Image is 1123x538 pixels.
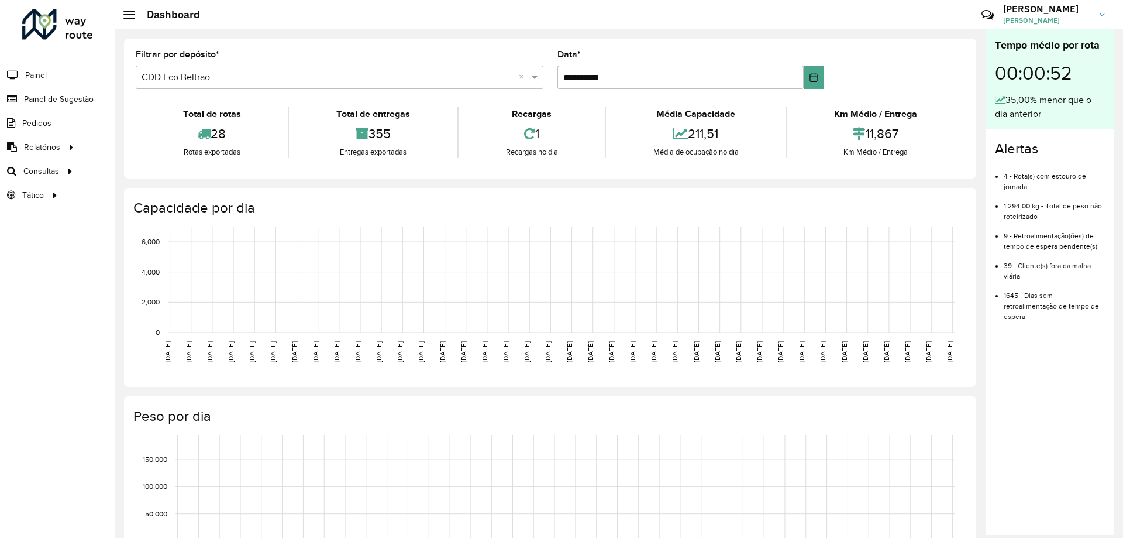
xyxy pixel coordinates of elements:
[1004,282,1105,322] li: 1645 - Dias sem retroalimentação de tempo de espera
[143,455,167,463] text: 150,000
[292,121,454,146] div: 355
[1003,4,1091,15] h3: [PERSON_NAME]
[671,341,678,362] text: [DATE]
[777,341,784,362] text: [DATE]
[650,341,657,362] text: [DATE]
[756,341,763,362] text: [DATE]
[790,107,962,121] div: Km Médio / Entrega
[133,200,964,217] h4: Capacidade por dia
[790,146,962,158] div: Km Médio / Entrega
[1003,15,1091,26] span: [PERSON_NAME]
[557,47,581,61] label: Data
[995,141,1105,157] h4: Alertas
[925,341,932,362] text: [DATE]
[24,141,60,153] span: Relatórios
[23,165,59,177] span: Consultas
[461,146,602,158] div: Recargas no dia
[142,238,160,245] text: 6,000
[136,47,219,61] label: Filtrar por depósito
[145,510,167,518] text: 50,000
[139,107,285,121] div: Total de rotas
[22,189,44,201] span: Tático
[375,341,383,362] text: [DATE]
[461,121,602,146] div: 1
[460,341,467,362] text: [DATE]
[164,341,171,362] text: [DATE]
[312,341,319,362] text: [DATE]
[135,8,200,21] h2: Dashboard
[862,341,869,362] text: [DATE]
[139,121,285,146] div: 28
[22,117,51,129] span: Pedidos
[609,146,783,158] div: Média de ocupação no dia
[142,298,160,306] text: 2,000
[544,341,552,362] text: [DATE]
[693,341,700,362] text: [DATE]
[566,341,573,362] text: [DATE]
[439,341,446,362] text: [DATE]
[248,341,256,362] text: [DATE]
[995,93,1105,121] div: 35,00% menor que o dia anterior
[519,70,529,84] span: Clear all
[1004,162,1105,192] li: 4 - Rota(s) com estouro de jornada
[142,268,160,276] text: 4,000
[156,328,160,336] text: 0
[904,341,911,362] text: [DATE]
[1004,192,1105,222] li: 1.294,00 kg - Total de peso não roteirizado
[883,341,890,362] text: [DATE]
[608,341,615,362] text: [DATE]
[25,69,47,81] span: Painel
[609,121,783,146] div: 211,51
[292,107,454,121] div: Total de entregas
[735,341,742,362] text: [DATE]
[975,2,1000,28] a: Contato Rápido
[185,341,192,362] text: [DATE]
[804,66,824,89] button: Choose Date
[502,341,509,362] text: [DATE]
[523,341,531,362] text: [DATE]
[609,107,783,121] div: Média Capacidade
[291,341,298,362] text: [DATE]
[333,341,340,362] text: [DATE]
[1004,222,1105,252] li: 9 - Retroalimentação(ões) de tempo de espera pendente(s)
[587,341,594,362] text: [DATE]
[995,53,1105,93] div: 00:00:52
[292,146,454,158] div: Entregas exportadas
[269,341,277,362] text: [DATE]
[798,341,805,362] text: [DATE]
[946,341,953,362] text: [DATE]
[819,341,826,362] text: [DATE]
[840,341,848,362] text: [DATE]
[396,341,404,362] text: [DATE]
[1004,252,1105,282] li: 39 - Cliente(s) fora da malha viária
[143,483,167,491] text: 100,000
[133,408,964,425] h4: Peso por dia
[227,341,235,362] text: [DATE]
[206,341,213,362] text: [DATE]
[995,37,1105,53] div: Tempo médio por rota
[417,341,425,362] text: [DATE]
[461,107,602,121] div: Recargas
[139,146,285,158] div: Rotas exportadas
[354,341,361,362] text: [DATE]
[481,341,488,362] text: [DATE]
[24,93,94,105] span: Painel de Sugestão
[790,121,962,146] div: 11,867
[714,341,721,362] text: [DATE]
[629,341,636,362] text: [DATE]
